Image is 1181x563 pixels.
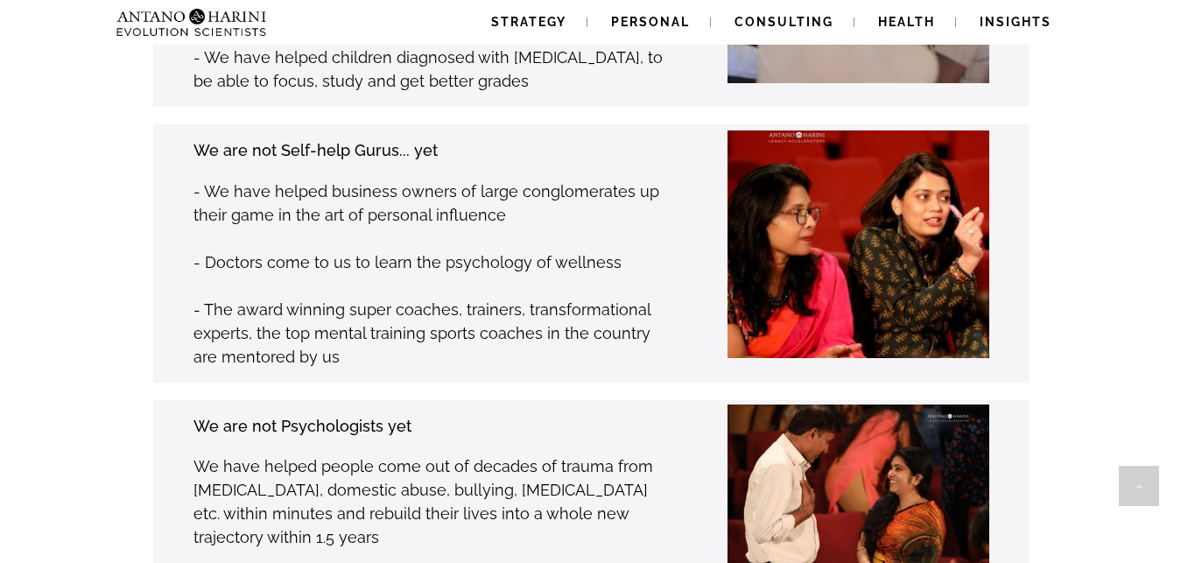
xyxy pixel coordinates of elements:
[735,15,833,29] span: Consulting
[491,15,566,29] span: Strategy
[980,15,1051,29] span: Insights
[193,250,672,274] p: - Doctors come to us to learn the psychology of wellness
[193,417,411,435] strong: We are not Psychologists yet
[611,15,690,29] span: Personal
[193,454,672,549] p: We have helped people come out of decades of trauma from [MEDICAL_DATA], domestic abuse, bullying...
[728,130,989,391] img: Chandrika-Jessica
[193,141,438,159] strong: We are not Self-help Gurus... yet
[878,15,935,29] span: Health
[193,298,672,369] p: - The award winning super coaches, trainers, transformational experts, the top mental training sp...
[193,179,672,227] p: - We have helped business owners of large conglomerates up their game in the art of personal infl...
[193,46,672,93] p: - We have helped children diagnosed with [MEDICAL_DATA], to be able to focus, study and get bette...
